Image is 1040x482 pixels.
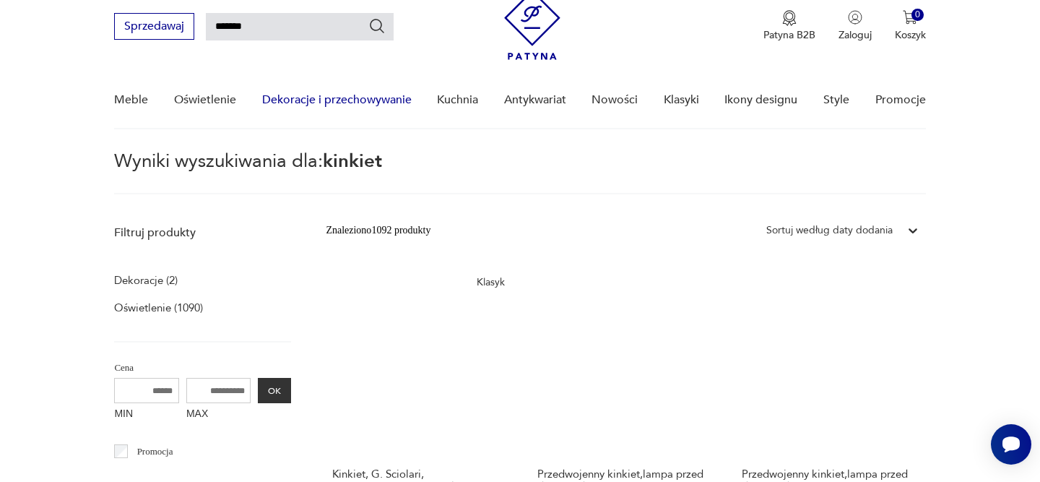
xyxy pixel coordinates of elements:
[174,72,236,128] a: Oświetlenie
[903,10,917,25] img: Ikona koszyka
[838,10,872,42] button: Zaloguj
[368,17,386,35] button: Szukaj
[875,72,926,128] a: Promocje
[895,10,926,42] button: 0Koszyk
[763,28,815,42] p: Patyna B2B
[114,298,203,318] a: Oświetlenie (1090)
[724,72,797,128] a: Ikony designu
[823,72,849,128] a: Style
[114,152,925,194] p: Wyniki wyszukiwania dla:
[114,225,291,241] p: Filtruj produkty
[137,444,173,460] p: Promocja
[763,10,815,42] a: Ikona medaluPatyna B2B
[114,22,194,33] a: Sprzedawaj
[114,403,179,426] label: MIN
[114,270,178,291] a: Dekoracje (2)
[114,360,291,376] p: Cena
[186,403,251,426] label: MAX
[114,13,194,40] button: Sprzedawaj
[664,72,699,128] a: Klasyki
[911,9,924,21] div: 0
[437,72,478,128] a: Kuchnia
[326,223,430,238] div: Znaleziono 1092 produkty
[591,72,638,128] a: Nowości
[114,72,148,128] a: Meble
[504,72,566,128] a: Antykwariat
[766,223,893,238] div: Sortuj według daty dodania
[262,72,412,128] a: Dekoracje i przechowywanie
[323,148,382,174] span: kinkiet
[258,378,291,403] button: OK
[991,424,1031,465] iframe: Smartsupp widget button
[895,28,926,42] p: Koszyk
[782,10,797,26] img: Ikona medalu
[838,28,872,42] p: Zaloguj
[848,10,862,25] img: Ikonka użytkownika
[763,10,815,42] button: Patyna B2B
